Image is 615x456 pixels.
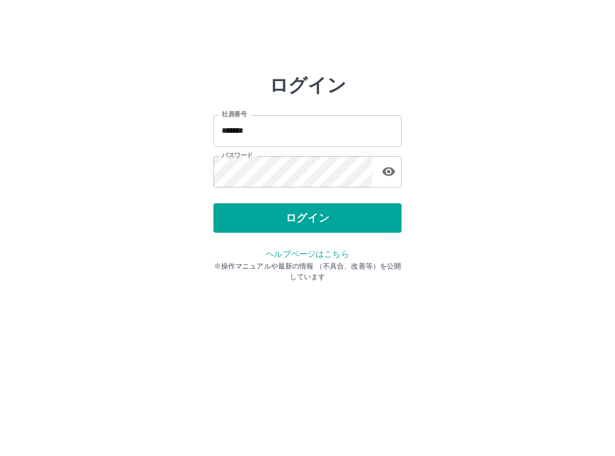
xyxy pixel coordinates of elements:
h2: ログイン [269,74,346,96]
a: ヘルプページはこちら [266,249,349,259]
button: ログイン [213,203,402,233]
p: ※操作マニュアルや最新の情報 （不具合、改善等）を公開しています [213,261,402,282]
label: 社員番号 [222,110,246,119]
label: パスワード [222,151,253,160]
